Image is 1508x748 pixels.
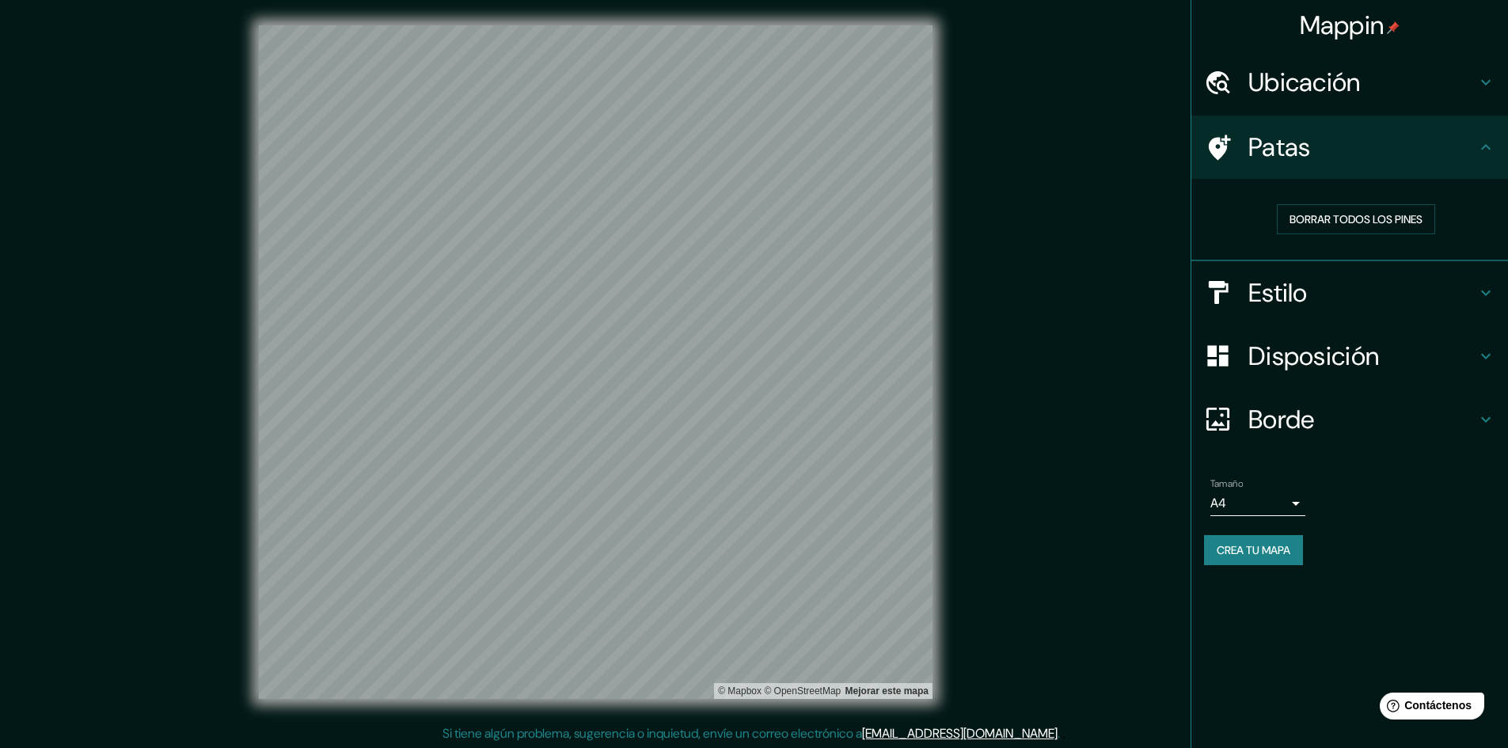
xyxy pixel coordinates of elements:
font: Mejorar este mapa [845,685,929,697]
a: Mapbox [718,685,762,697]
canvas: Mapa [259,25,933,699]
font: Disposición [1248,340,1379,373]
div: Borde [1191,388,1508,451]
button: Borrar todos los pines [1277,204,1435,234]
div: A4 [1210,491,1305,516]
img: pin-icon.png [1387,21,1400,34]
button: Crea tu mapa [1204,535,1303,565]
a: Mapa de OpenStreet [764,685,841,697]
font: . [1060,724,1062,742]
font: Borde [1248,403,1315,436]
font: . [1058,725,1060,742]
font: Crea tu mapa [1217,543,1290,557]
font: Borrar todos los pines [1290,212,1423,226]
div: Ubicación [1191,51,1508,114]
a: Map feedback [845,685,929,697]
font: A4 [1210,495,1226,511]
font: © OpenStreetMap [764,685,841,697]
font: Tamaño [1210,477,1243,490]
font: Mappin [1300,9,1385,42]
a: [EMAIL_ADDRESS][DOMAIN_NAME] [862,725,1058,742]
font: Ubicación [1248,66,1361,99]
font: © Mapbox [718,685,762,697]
div: Estilo [1191,261,1508,325]
div: Patas [1191,116,1508,179]
iframe: Lanzador de widgets de ayuda [1367,686,1491,731]
div: Disposición [1191,325,1508,388]
font: Estilo [1248,276,1308,309]
font: . [1062,724,1065,742]
font: Patas [1248,131,1311,164]
font: Si tiene algún problema, sugerencia o inquietud, envíe un correo electrónico a [443,725,862,742]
